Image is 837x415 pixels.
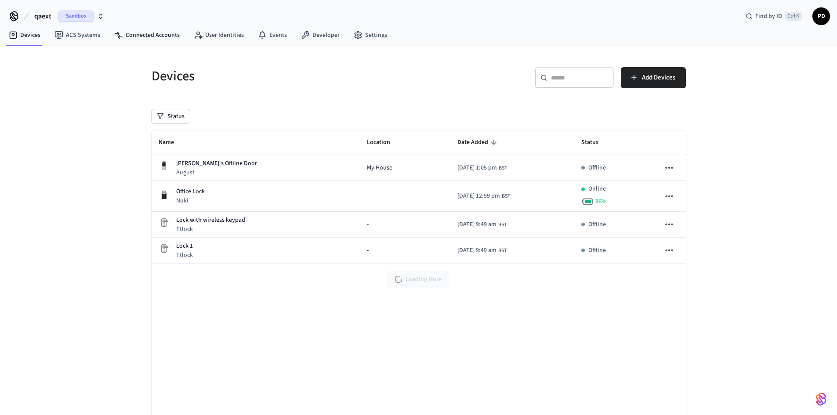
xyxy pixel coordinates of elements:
[367,246,369,255] span: -
[499,164,507,172] span: BST
[294,27,347,43] a: Developer
[187,27,251,43] a: User Identities
[457,220,496,229] span: [DATE] 9:49 am
[159,161,169,171] img: Yale Assure Touchscreen Wifi Smart Lock, Satin Nickel, Front
[621,67,686,88] button: Add Devices
[176,187,205,196] p: Office Lock
[367,220,369,229] span: -
[251,27,294,43] a: Events
[2,27,47,43] a: Devices
[595,197,607,206] span: 86 %
[457,191,500,201] span: [DATE] 12:59 pm
[367,136,402,149] span: Location
[176,216,245,225] p: Lock with wireless keypad
[813,8,829,24] span: PD
[457,136,500,149] span: Date Added
[457,246,496,255] span: [DATE] 9:49 am
[152,67,413,85] h5: Devices
[176,225,245,234] p: Ttlock
[367,163,392,173] span: My House
[502,192,510,200] span: BST
[159,217,169,228] img: Placeholder Lock Image
[457,246,507,255] div: Europe/London
[588,163,606,173] p: Offline
[176,159,257,168] p: [PERSON_NAME]'s Offline Door
[588,184,606,194] p: Online
[159,136,185,149] span: Name
[107,27,187,43] a: Connected Accounts
[581,136,610,149] span: Status
[755,12,782,21] span: Find by ID
[457,220,507,229] div: Europe/London
[498,247,507,255] span: BST
[34,11,51,22] span: qaext
[457,163,507,173] div: Europe/London
[498,221,507,229] span: BST
[159,243,169,254] img: Placeholder Lock Image
[785,12,802,21] span: Ctrl K
[816,392,826,406] img: SeamLogoGradient.69752ec5.svg
[47,27,107,43] a: ACS Systems
[152,109,190,123] button: Status
[176,242,193,251] p: Lock 1
[176,196,205,205] p: Nuki
[642,72,675,83] span: Add Devices
[152,130,686,263] table: sticky table
[739,8,809,24] div: Find by IDCtrl K
[457,191,510,201] div: Europe/London
[588,220,606,229] p: Offline
[58,11,94,22] span: Sandbox
[159,189,169,200] img: Nuki Smart Lock 3.0 Pro Black, Front
[457,163,497,173] span: [DATE] 1:05 pm
[176,168,257,177] p: August
[347,27,394,43] a: Settings
[812,7,830,25] button: PD
[367,191,369,201] span: -
[588,246,606,255] p: Offline
[176,251,193,260] p: Ttlock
